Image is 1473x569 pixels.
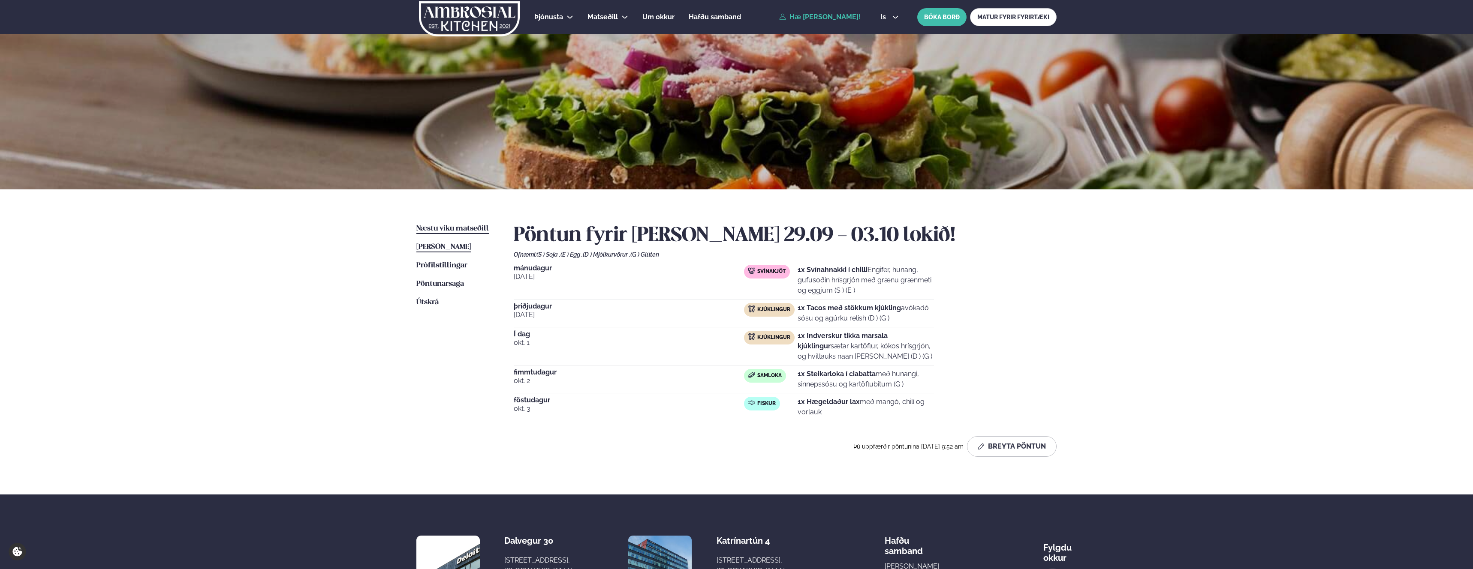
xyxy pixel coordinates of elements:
a: Útskrá [416,297,439,308]
span: [DATE] [514,310,744,320]
span: Þjónusta [534,13,563,21]
span: Þú uppfærðir pöntunina [DATE] 9:52 am [853,443,964,450]
span: Hafðu samband [689,13,741,21]
img: logo [418,1,521,36]
span: Matseðill [587,13,618,21]
img: fish.svg [748,399,755,406]
button: BÓKA BORÐ [917,8,967,26]
img: chicken.svg [748,305,755,312]
span: Hafðu samband [885,529,923,556]
a: [PERSON_NAME] [416,242,471,252]
span: okt. 1 [514,338,744,348]
span: þriðjudagur [514,303,744,310]
a: Hæ [PERSON_NAME]! [779,13,861,21]
img: chicken.svg [748,333,755,340]
a: Hafðu samband [689,12,741,22]
p: avókadó sósu og agúrku relish (D ) (G ) [798,303,934,323]
span: Kjúklingur [757,334,790,341]
strong: 1x Tacos með stökkum kjúkling [798,304,901,312]
p: sætar kartöflur, kókos hrísgrjón, og hvítlauks naan [PERSON_NAME] (D ) (G ) [798,331,934,362]
a: Matseðill [587,12,618,22]
span: mánudagur [514,265,744,272]
span: föstudagur [514,397,744,404]
span: Samloka [757,372,782,379]
span: fimmtudagur [514,369,744,376]
span: Fiskur [757,400,776,407]
span: is [880,14,889,21]
div: Fylgdu okkur [1043,536,1072,563]
strong: 1x Hægeldaður lax [798,398,860,406]
p: með mangó, chilí og vorlauk [798,397,934,417]
span: Í dag [514,331,744,338]
a: Cookie settings [9,543,26,560]
span: Næstu viku matseðill [416,225,489,232]
span: Svínakjöt [757,268,786,275]
span: Um okkur [642,13,675,21]
div: Dalvegur 30 [504,536,572,546]
span: okt. 3 [514,404,744,414]
span: [DATE] [514,272,744,282]
img: sandwich-new-16px.svg [748,372,755,378]
span: [PERSON_NAME] [416,243,471,251]
h2: Pöntun fyrir [PERSON_NAME] 29.09 - 03.10 lokið! [514,224,1057,248]
strong: 1x Indverskur tikka marsala kjúklingur [798,332,888,350]
span: Prófílstillingar [416,262,467,269]
strong: 1x Svínahnakki í chilli [798,266,868,274]
span: Pöntunarsaga [416,280,464,287]
span: Útskrá [416,299,439,306]
span: Kjúklingur [757,306,790,313]
p: Engifer, hunang, gufusoðin hrísgrjón með grænu grænmeti og eggjum (S ) (E ) [798,265,934,296]
p: með hunangi, sinnepssósu og kartöflubitum (G ) [798,369,934,389]
div: Katrínartún 4 [717,536,785,546]
a: Um okkur [642,12,675,22]
img: pork.svg [748,267,755,274]
span: (D ) Mjólkurvörur , [583,251,630,258]
strong: 1x Steikarloka í ciabatta [798,370,876,378]
a: Þjónusta [534,12,563,22]
span: (E ) Egg , [560,251,583,258]
a: Pöntunarsaga [416,279,464,289]
span: (S ) Soja , [536,251,560,258]
span: (G ) Glúten [630,251,659,258]
a: Næstu viku matseðill [416,224,489,234]
button: is [874,14,906,21]
a: MATUR FYRIR FYRIRTÆKI [970,8,1057,26]
span: okt. 2 [514,376,744,386]
button: Breyta Pöntun [967,436,1057,457]
div: Ofnæmi: [514,251,1057,258]
a: Prófílstillingar [416,261,467,271]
